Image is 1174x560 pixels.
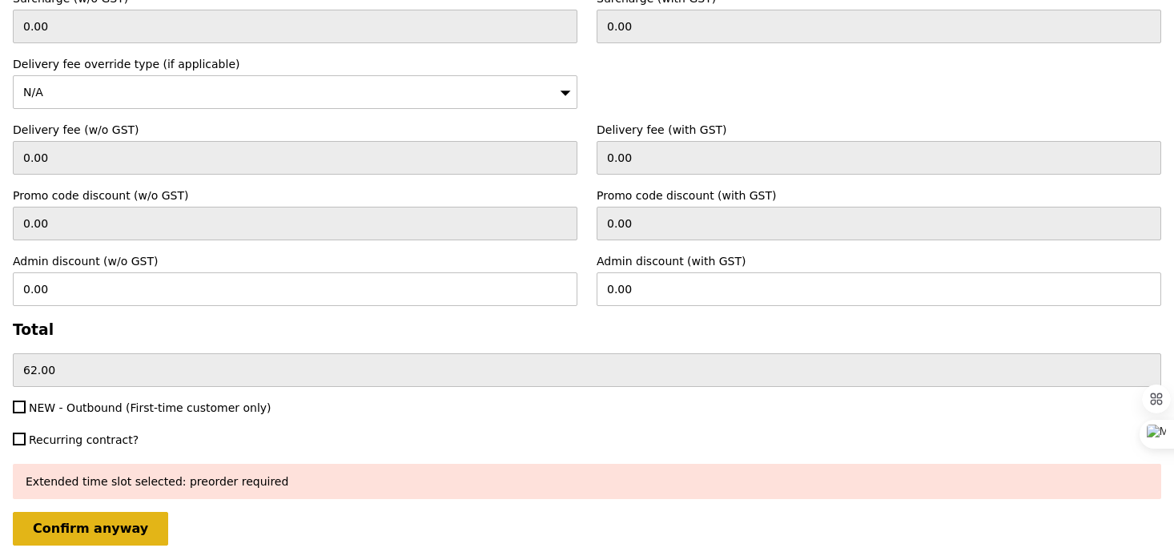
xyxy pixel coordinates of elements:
[13,187,577,203] label: Promo code discount (w/o GST)
[13,253,577,269] label: Admin discount (w/o GST)
[13,321,1161,338] h3: Total
[13,433,26,445] input: Recurring contract?
[13,401,26,413] input: NEW - Outbound (First-time customer only)
[13,56,577,72] label: Delivery fee override type (if applicable)
[29,401,271,414] span: NEW - Outbound (First-time customer only)
[597,122,1161,138] label: Delivery fee (with GST)
[597,253,1161,269] label: Admin discount (with GST)
[29,433,139,446] span: Recurring contract?
[13,122,577,138] label: Delivery fee (w/o GST)
[13,512,168,546] input: Confirm anyway
[26,475,288,488] span: Extended time slot selected: preorder required
[597,187,1161,203] label: Promo code discount (with GST)
[23,86,43,99] span: N/A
